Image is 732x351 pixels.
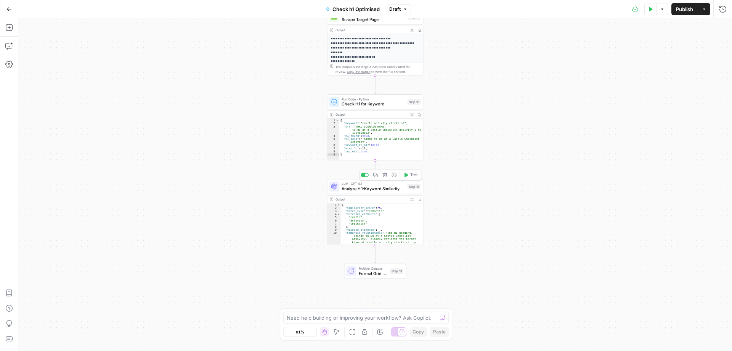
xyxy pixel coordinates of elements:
div: 5 [327,216,341,219]
div: 7 [327,147,339,150]
button: Copy [409,327,427,337]
span: Format Grid Output [359,270,388,276]
span: Publish [676,5,693,13]
div: 3 [327,210,341,213]
div: 9 [327,228,341,231]
div: Run Code · PythonCheck H1 for KeywordStep 16Output{ "keyword":"castle activity checklist", "url":... [327,94,424,160]
span: Toggle code folding, rows 4 through 8 [337,213,340,216]
g: Edge from step_15 to step_16 [374,76,376,94]
span: Toggle code folding, rows 1 through 9 [335,119,339,122]
div: 3 [327,125,339,134]
div: 5 [327,137,339,144]
button: Draft [386,4,411,14]
div: 1 [327,119,339,122]
div: 10 [327,231,341,266]
div: Output [335,27,406,32]
div: Step 18 [408,184,421,189]
span: 81% [296,329,304,335]
span: Check h1 Optimised [332,5,380,13]
div: LLM · GPT-4.1Analyze H1-Keyword SimilarityStep 18TestOutput{ "similarity_score":75, "match_type":... [327,179,424,245]
span: LLM · GPT-4.1 [342,181,405,186]
div: 8 [327,150,339,153]
span: Run Code · Python [342,97,405,102]
span: Copy [413,328,424,335]
div: Output [335,112,406,117]
div: 1 [327,203,341,206]
span: Paste [433,328,446,335]
span: Scrape Target Page [342,16,405,23]
span: Analyze H1-Keyword Similarity [342,186,405,192]
span: Multiple Outputs [359,266,388,271]
span: Draft [389,6,401,13]
div: Step 15 [408,15,421,20]
span: Check H1 for Keyword [342,101,405,107]
button: Check h1 Optimised [321,3,384,15]
div: 6 [327,144,339,147]
div: 7 [327,222,341,225]
span: Copy the output [347,70,371,74]
span: Toggle code folding, rows 1 through 13 [337,203,340,206]
div: Step 19 [390,269,403,274]
div: 8 [327,225,341,228]
g: Edge from step_18 to step_19 [374,245,376,263]
div: Output [335,197,406,202]
span: Test [410,172,418,178]
button: Publish [671,3,698,15]
div: 4 [327,213,341,216]
div: 6 [327,219,341,222]
button: Paste [430,327,449,337]
div: 2 [327,206,341,209]
div: Multiple OutputsFormat Grid OutputStep 19 [327,264,424,278]
div: Step 16 [408,99,421,105]
div: 9 [327,153,339,156]
div: This output is too large & has been abbreviated for review. to view the full content. [335,64,421,74]
div: 2 [327,122,339,125]
div: 4 [327,134,339,137]
button: Test [401,171,421,179]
